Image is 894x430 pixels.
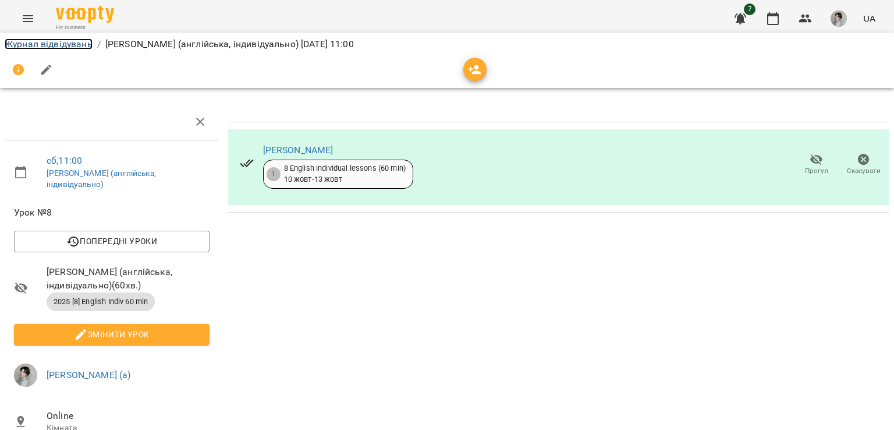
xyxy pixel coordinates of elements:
li: / [97,37,101,51]
span: For Business [56,24,114,31]
img: Voopty Logo [56,6,114,23]
span: Урок №8 [14,206,210,220]
a: Журнал відвідувань [5,38,93,50]
button: Прогул [793,149,840,181]
div: 1 [267,167,281,181]
a: [PERSON_NAME] [263,144,334,156]
span: Online [47,409,210,423]
button: Menu [14,5,42,33]
p: [PERSON_NAME] (англійська, індивідуально) [DATE] 11:00 [105,37,354,51]
button: Попередні уроки [14,231,210,252]
span: Попередні уроки [23,234,200,248]
span: Скасувати [847,166,881,176]
a: сб , 11:00 [47,155,82,166]
nav: breadcrumb [5,37,889,51]
button: Змінити урок [14,324,210,345]
span: UA [863,12,875,24]
button: Скасувати [840,149,887,181]
span: Змінити урок [23,327,200,341]
div: 8 English individual lessons (60 min) 10 жовт - 13 жовт [284,163,406,185]
a: [PERSON_NAME] (англійська, індивідуально) [47,168,156,189]
span: 7 [744,3,755,15]
span: 2025 [8] English Indiv 60 min [47,297,155,307]
span: Прогул [805,166,828,176]
img: 7bb04a996efd70e8edfe3a709af05c4b.jpg [831,10,847,27]
span: [PERSON_NAME] (англійська, індивідуально) ( 60 хв. ) [47,265,210,292]
button: UA [858,8,880,29]
a: [PERSON_NAME] (а) [47,369,131,380]
img: 7bb04a996efd70e8edfe3a709af05c4b.jpg [14,364,37,387]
